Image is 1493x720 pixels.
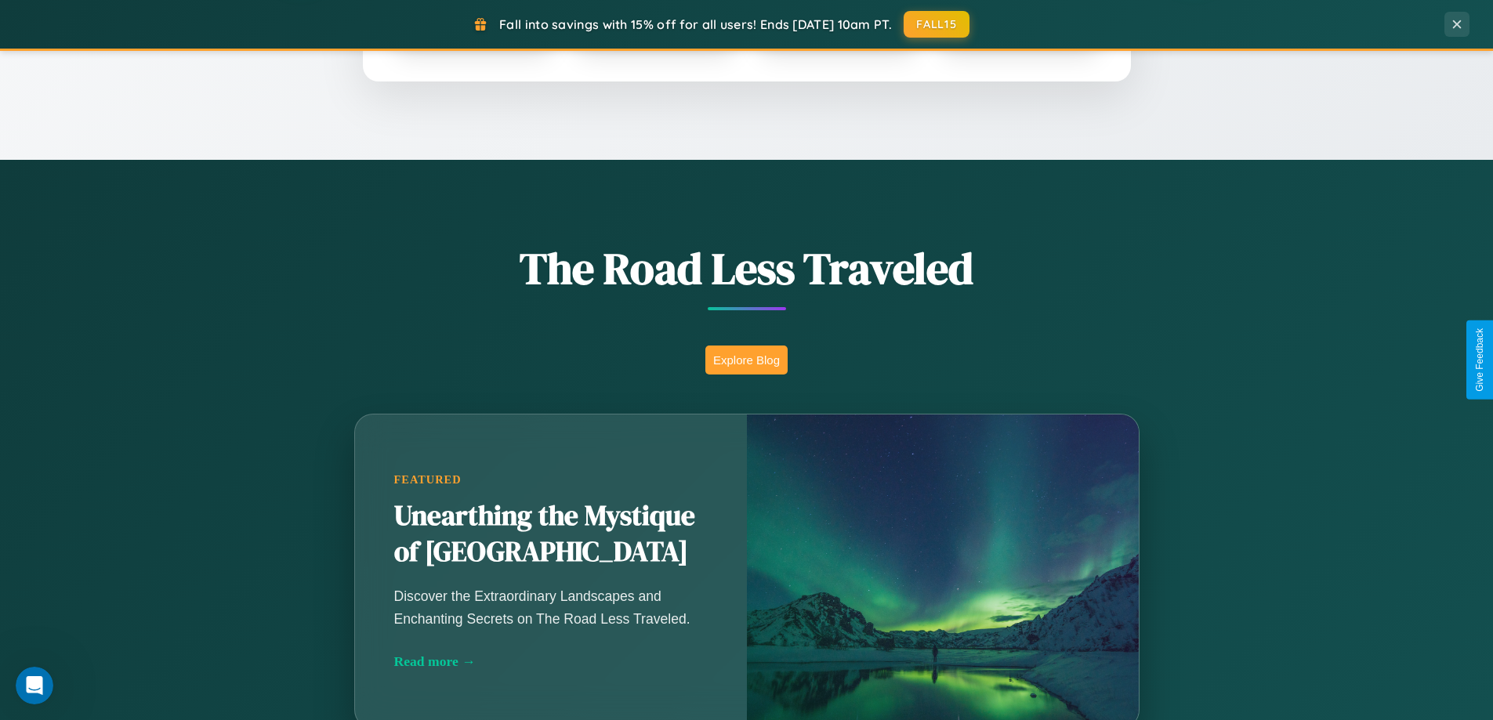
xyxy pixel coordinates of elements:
div: Give Feedback [1474,328,1485,392]
button: FALL15 [904,11,969,38]
h1: The Road Less Traveled [277,238,1217,298]
button: Explore Blog [705,346,788,374]
div: Read more → [394,653,708,670]
p: Discover the Extraordinary Landscapes and Enchanting Secrets on The Road Less Traveled. [394,585,708,629]
div: Featured [394,473,708,487]
h2: Unearthing the Mystique of [GEOGRAPHIC_DATA] [394,498,708,570]
iframe: Intercom live chat [16,667,53,704]
span: Fall into savings with 15% off for all users! Ends [DATE] 10am PT. [499,16,892,32]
